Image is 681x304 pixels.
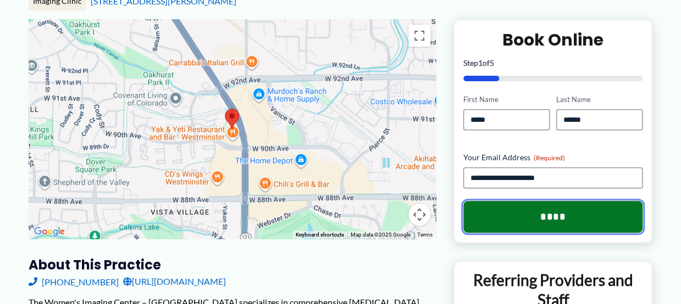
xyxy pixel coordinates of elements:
[31,224,68,239] a: Open this area in Google Maps (opens a new window)
[463,29,643,50] h2: Book Online
[31,224,68,239] img: Google
[123,273,226,290] a: [URL][DOMAIN_NAME]
[29,256,436,273] h3: About this practice
[408,25,430,47] button: Toggle fullscreen view
[463,152,643,163] label: Your Email Address
[478,58,483,67] span: 1
[351,232,411,238] span: Map data ©2025 Google
[463,59,643,67] p: Step of
[408,204,430,226] button: Map camera controls
[296,231,344,239] button: Keyboard shortcuts
[463,94,550,105] label: First Name
[29,273,119,290] a: [PHONE_NUMBER]
[534,154,565,162] span: (Required)
[556,94,643,105] label: Last Name
[490,58,494,67] span: 5
[417,232,433,238] a: Terms (opens in new tab)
